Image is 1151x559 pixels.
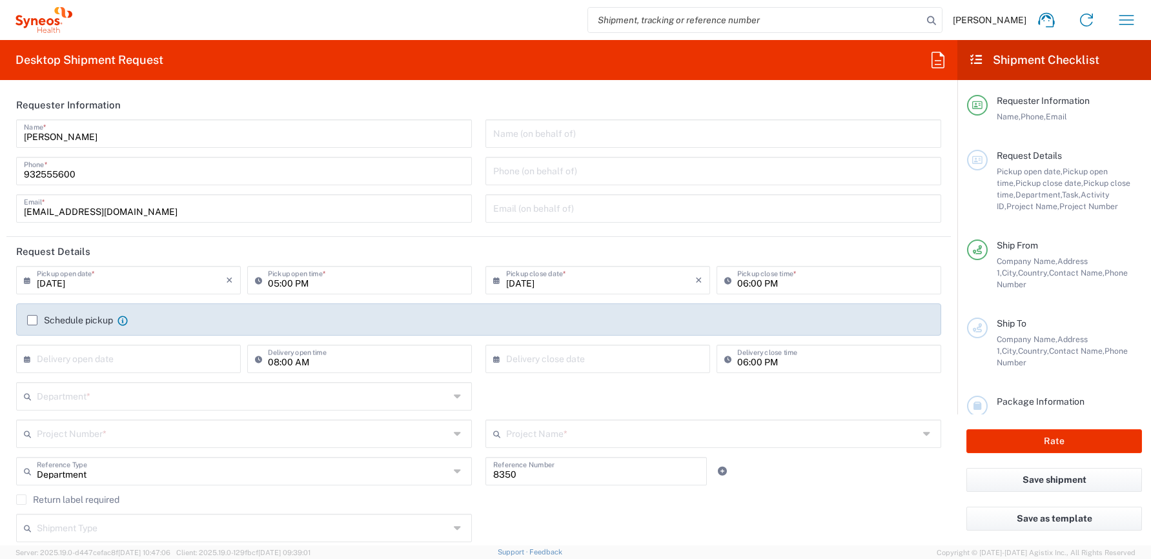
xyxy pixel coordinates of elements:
[997,396,1085,407] span: Package Information
[1018,268,1049,278] span: Country,
[997,334,1057,344] span: Company Name,
[1006,201,1059,211] span: Project Name,
[1018,346,1049,356] span: Country,
[1002,268,1018,278] span: City,
[1049,268,1105,278] span: Contact Name,
[15,549,170,556] span: Server: 2025.19.0-d447cefac8f
[969,52,1099,68] h2: Shipment Checklist
[16,99,121,112] h2: Requester Information
[695,270,702,290] i: ×
[997,256,1057,266] span: Company Name,
[997,96,1090,106] span: Requester Information
[937,547,1136,558] span: Copyright © [DATE]-[DATE] Agistix Inc., All Rights Reserved
[118,549,170,556] span: [DATE] 10:47:06
[226,270,233,290] i: ×
[1015,178,1083,188] span: Pickup close date,
[1049,346,1105,356] span: Contact Name,
[1015,190,1062,199] span: Department,
[15,52,163,68] h2: Desktop Shipment Request
[16,494,119,505] label: Return label required
[529,548,562,556] a: Feedback
[997,240,1038,250] span: Ship From
[1046,112,1067,121] span: Email
[997,150,1062,161] span: Request Details
[1002,346,1018,356] span: City,
[27,315,113,325] label: Schedule pickup
[966,507,1142,531] button: Save as template
[997,318,1026,329] span: Ship To
[953,14,1026,26] span: [PERSON_NAME]
[176,549,311,556] span: Client: 2025.19.0-129fbcf
[966,429,1142,453] button: Rate
[997,412,1030,434] span: Package 1:
[588,8,922,32] input: Shipment, tracking or reference number
[713,462,731,480] a: Add Reference
[1062,190,1081,199] span: Task,
[16,245,90,258] h2: Request Details
[258,549,311,556] span: [DATE] 09:39:01
[1059,201,1118,211] span: Project Number
[1021,112,1046,121] span: Phone,
[997,167,1063,176] span: Pickup open date,
[997,112,1021,121] span: Name,
[966,468,1142,492] button: Save shipment
[498,548,530,556] a: Support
